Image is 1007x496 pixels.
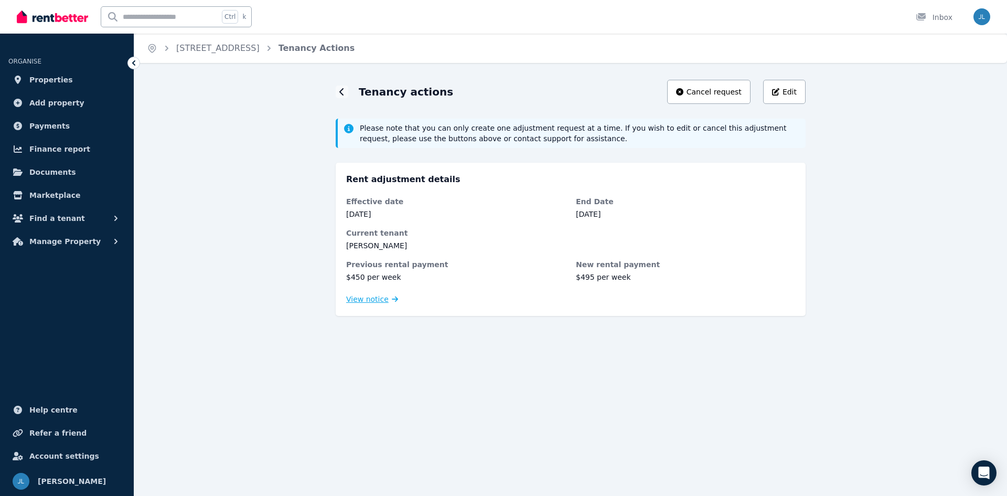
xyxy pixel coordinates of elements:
[763,80,806,104] button: Edit
[346,228,795,238] dt: Current tenant
[8,231,125,252] button: Manage Property
[973,8,990,25] img: Janice Lovegrove
[8,162,125,183] a: Documents
[242,13,246,21] span: k
[783,87,797,97] span: Edit
[8,185,125,206] a: Marketplace
[576,209,795,219] dd: [DATE]
[971,460,997,486] div: Open Intercom Messenger
[29,427,87,439] span: Refer a friend
[8,399,125,420] a: Help centre
[29,166,76,178] span: Documents
[222,10,238,24] span: Ctrl
[8,69,125,90] a: Properties
[346,173,795,186] h3: Rent adjustment details
[13,473,29,490] img: Janice Lovegrove
[8,208,125,229] button: Find a tenant
[17,9,88,25] img: RentBetter
[38,475,106,488] span: [PERSON_NAME]
[346,294,398,304] div: View notice
[346,196,565,207] dt: Effective date
[346,294,389,304] span: View notice
[916,12,952,23] div: Inbox
[29,97,84,109] span: Add property
[346,259,565,270] dt: Previous rental payment
[29,404,78,416] span: Help centre
[29,235,101,248] span: Manage Property
[29,450,99,462] span: Account settings
[29,120,70,132] span: Payments
[278,43,355,53] a: Tenancy Actions
[687,87,742,97] span: Cancel request
[29,212,85,225] span: Find a tenant
[346,240,795,251] dd: [PERSON_NAME]
[8,58,41,65] span: ORGANISE
[8,115,125,136] a: Payments
[29,143,90,155] span: Finance report
[576,196,795,207] dt: End Date
[8,423,125,444] a: Refer a friend
[346,272,565,282] dd: $450 per week
[8,92,125,113] a: Add property
[576,259,795,270] dt: New rental payment
[29,73,73,86] span: Properties
[29,189,80,202] span: Marketplace
[667,80,751,104] button: Cancel request
[346,209,565,219] dd: [DATE]
[8,446,125,467] a: Account settings
[8,139,125,160] a: Finance report
[134,34,367,63] nav: Breadcrumb
[176,43,260,53] a: [STREET_ADDRESS]
[360,123,799,144] span: Please note that you can only create one adjustment request at a time. If you wish to edit or can...
[576,272,795,282] dd: $495 per week
[359,85,453,99] h1: Tenancy actions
